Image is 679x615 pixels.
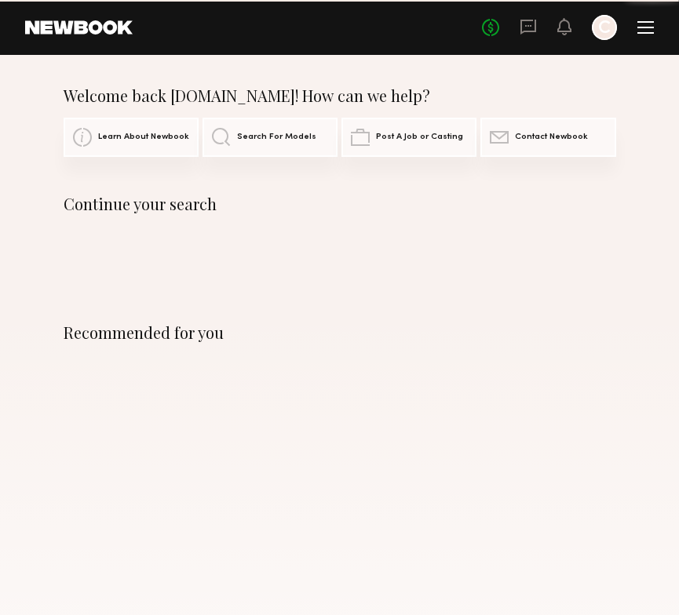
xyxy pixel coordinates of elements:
div: Welcome back [DOMAIN_NAME]! How can we help? [64,86,616,105]
a: Learn About Newbook [64,118,199,157]
a: Post A Job or Casting [341,118,476,157]
span: Search For Models [237,133,316,142]
span: Contact Newbook [515,133,588,142]
span: Learn About Newbook [98,133,189,142]
a: Search For Models [203,118,338,157]
div: Continue your search [64,195,616,213]
span: Post A Job or Casting [376,133,463,142]
a: Contact Newbook [480,118,615,157]
div: Recommended for you [64,323,616,342]
a: C [592,15,617,40]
